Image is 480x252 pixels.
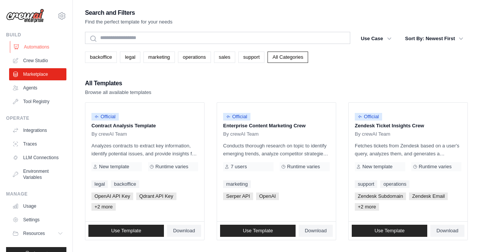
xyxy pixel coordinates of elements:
span: Download [173,228,195,234]
span: Runtime varies [156,164,189,170]
a: Traces [9,138,66,150]
span: Official [355,113,382,121]
span: By crewAI Team [91,131,127,137]
button: Resources [9,227,66,239]
a: Environment Variables [9,165,66,183]
a: support [355,180,377,188]
button: Use Case [356,32,396,45]
img: Logo [6,9,44,23]
p: Contract Analysis Template [91,122,198,130]
a: Use Template [220,225,296,237]
a: All Categories [268,52,308,63]
div: Build [6,32,66,38]
span: Use Template [375,228,404,234]
span: By crewAI Team [223,131,259,137]
a: support [238,52,264,63]
a: backoffice [111,180,139,188]
button: Sort By: Newest First [401,32,468,45]
a: Download [299,225,333,237]
a: Marketplace [9,68,66,80]
a: Crew Studio [9,55,66,67]
p: Enterprise Content Marketing Crew [223,122,330,130]
span: Runtime varies [287,164,320,170]
span: OpenAI [256,193,279,200]
a: Agents [9,82,66,94]
a: operations [380,180,409,188]
span: Zendesk Email [409,193,448,200]
p: Analyzes contracts to extract key information, identify potential issues, and provide insights fo... [91,142,198,158]
a: backoffice [85,52,117,63]
a: LLM Connections [9,152,66,164]
div: Operate [6,115,66,121]
a: legal [120,52,140,63]
a: Settings [9,214,66,226]
div: Manage [6,191,66,197]
a: legal [91,180,108,188]
span: +2 more [91,203,116,211]
a: Tool Registry [9,95,66,108]
span: New template [99,164,129,170]
a: Automations [10,41,67,53]
span: Download [305,228,327,234]
span: Use Template [243,228,273,234]
span: Zendesk Subdomain [355,193,406,200]
a: Download [167,225,201,237]
a: operations [178,52,211,63]
a: marketing [143,52,175,63]
span: Serper API [223,193,253,200]
span: Resources [23,230,45,236]
p: Find the perfect template for your needs [85,18,173,26]
p: Conducts thorough research on topic to identify emerging trends, analyze competitor strategies, a... [223,142,330,158]
span: Qdrant API Key [136,193,176,200]
span: +2 more [355,203,379,211]
span: Official [91,113,119,121]
a: Usage [9,200,66,212]
p: Browse all available templates [85,89,151,96]
p: Fetches tickets from Zendesk based on a user's query, analyzes them, and generates a summary. Out... [355,142,461,158]
span: OpenAI API Key [91,193,133,200]
span: Official [223,113,250,121]
span: 7 users [231,164,247,170]
h2: All Templates [85,78,151,89]
a: Use Template [352,225,427,237]
span: Use Template [111,228,141,234]
h2: Search and Filters [85,8,173,18]
span: New template [362,164,392,170]
span: By crewAI Team [355,131,390,137]
a: sales [214,52,235,63]
span: Runtime varies [419,164,452,170]
a: Use Template [88,225,164,237]
span: Download [436,228,458,234]
p: Zendesk Ticket Insights Crew [355,122,461,130]
a: Integrations [9,124,66,136]
a: Download [430,225,464,237]
a: marketing [223,180,251,188]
